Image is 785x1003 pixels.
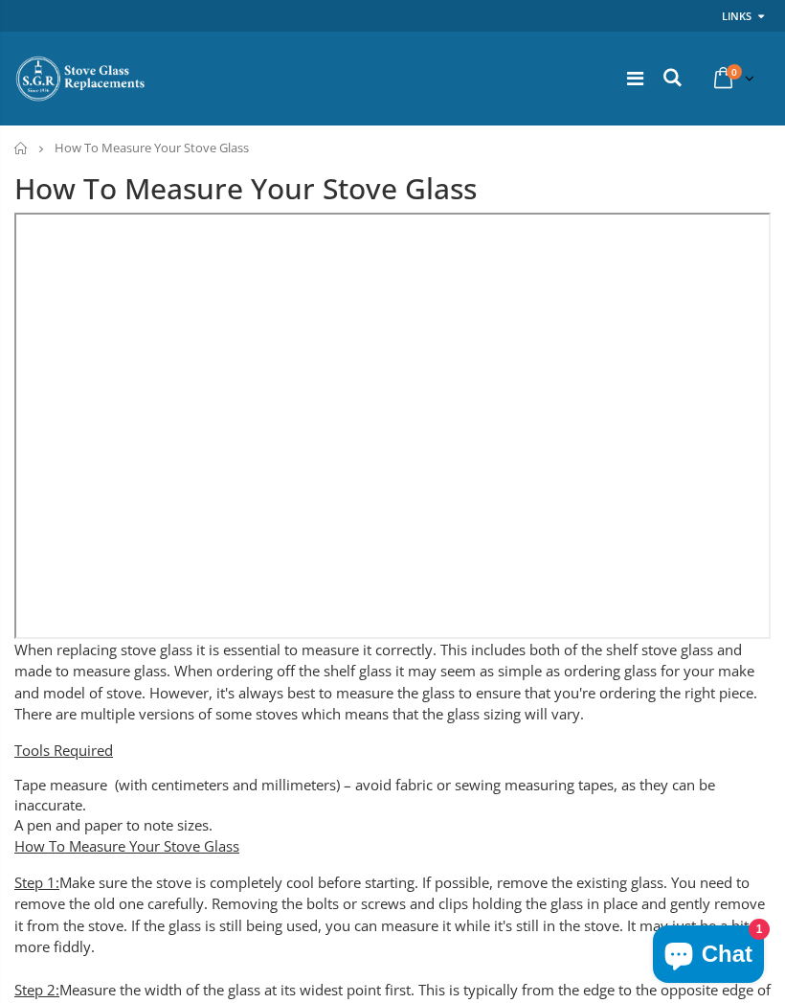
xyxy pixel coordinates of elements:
[706,59,758,97] a: 0
[14,815,771,835] li: A pen and paper to note sizes.
[14,639,771,725] p: When replacing stove glass it is essential to measure it correctly. This includes both of the she...
[14,170,771,209] h1: How To Measure Your Stove Glass
[14,55,148,103] img: Stove Glass Replacement
[55,139,249,156] span: How To Measure Your Stove Glass
[14,980,59,999] span: Step 2:
[14,741,113,760] span: Tools Required
[14,142,29,154] a: Home
[722,4,751,28] a: Links
[627,65,643,91] a: Menu
[14,873,59,892] span: Step 1:
[647,925,770,988] inbox-online-store-chat: Shopify online store chat
[14,775,771,815] li: Tape measure (with centimeters and millimeters) – avoid fabric or sewing measuring tapes, as they...
[727,64,742,80] span: 0
[14,836,239,855] span: How To Measure Your Stove Glass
